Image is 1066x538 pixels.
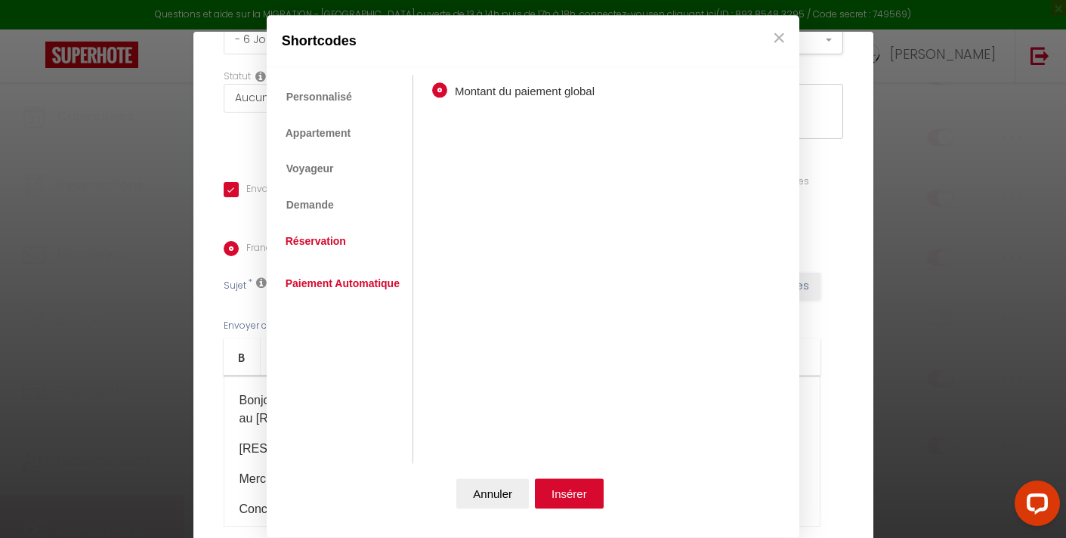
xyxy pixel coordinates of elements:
[447,83,595,101] label: Montant du paiement global
[456,479,529,509] button: Annuler
[267,15,800,67] div: Shortcodes
[1003,475,1066,538] iframe: LiveChat chat widget
[278,154,342,183] a: Voyageur
[278,227,354,255] a: Réservation
[278,83,360,112] a: Personnalisé
[278,119,358,147] a: Appartement
[535,479,604,509] button: Insérer
[278,191,342,220] a: Demande
[278,270,407,297] a: Paiement Automatique
[768,23,790,53] button: Close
